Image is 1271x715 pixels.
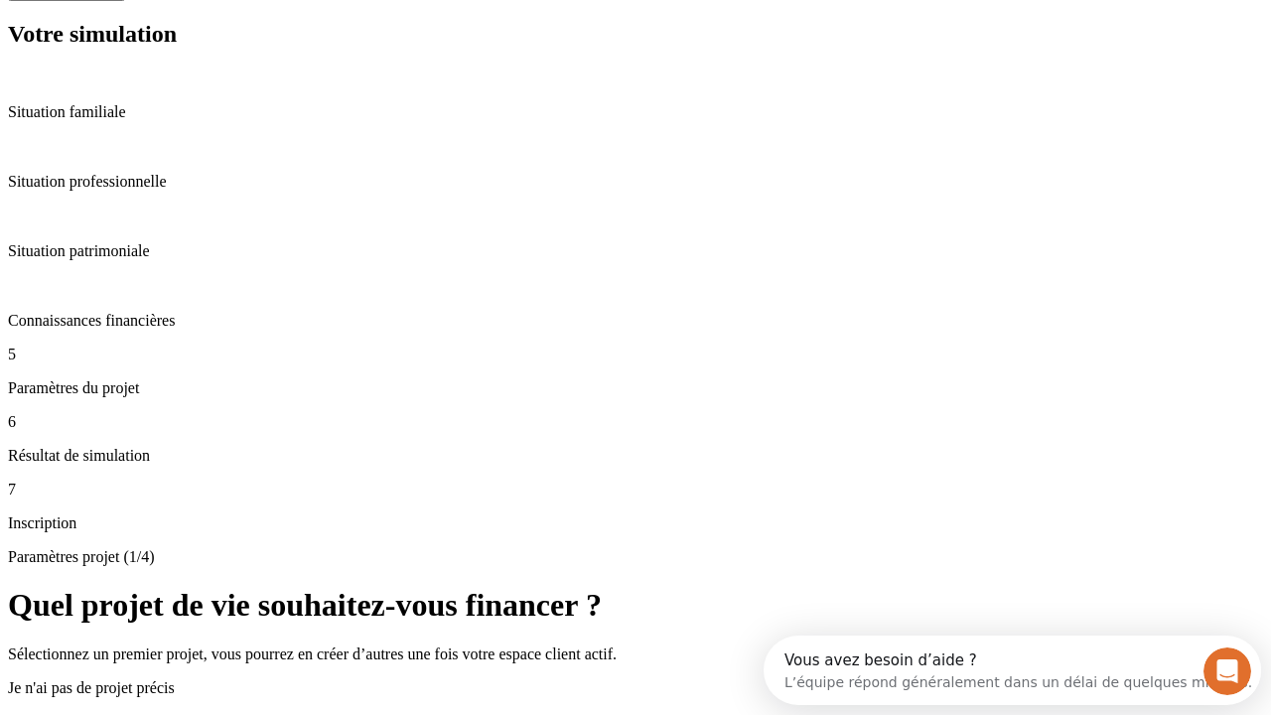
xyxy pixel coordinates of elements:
p: 6 [8,413,1263,431]
p: Paramètres du projet [8,379,1263,397]
p: Situation patrimoniale [8,242,1263,260]
p: Situation familiale [8,103,1263,121]
p: Inscription [8,514,1263,532]
p: Je n'ai pas de projet précis [8,679,1263,697]
div: Vous avez besoin d’aide ? [21,17,489,33]
p: Résultat de simulation [8,447,1263,465]
p: 5 [8,346,1263,363]
p: Situation professionnelle [8,173,1263,191]
iframe: Intercom live chat [1203,647,1251,695]
span: Sélectionnez un premier projet, vous pourrez en créer d’autres une fois votre espace client actif. [8,645,617,662]
iframe: Intercom live chat discovery launcher [764,636,1261,705]
div: Ouvrir le Messenger Intercom [8,8,547,63]
h2: Votre simulation [8,21,1263,48]
p: Connaissances financières [8,312,1263,330]
p: Paramètres projet (1/4) [8,548,1263,566]
p: 7 [8,481,1263,499]
div: L’équipe répond généralement dans un délai de quelques minutes. [21,33,489,54]
h1: Quel projet de vie souhaitez-vous financer ? [8,587,1263,624]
